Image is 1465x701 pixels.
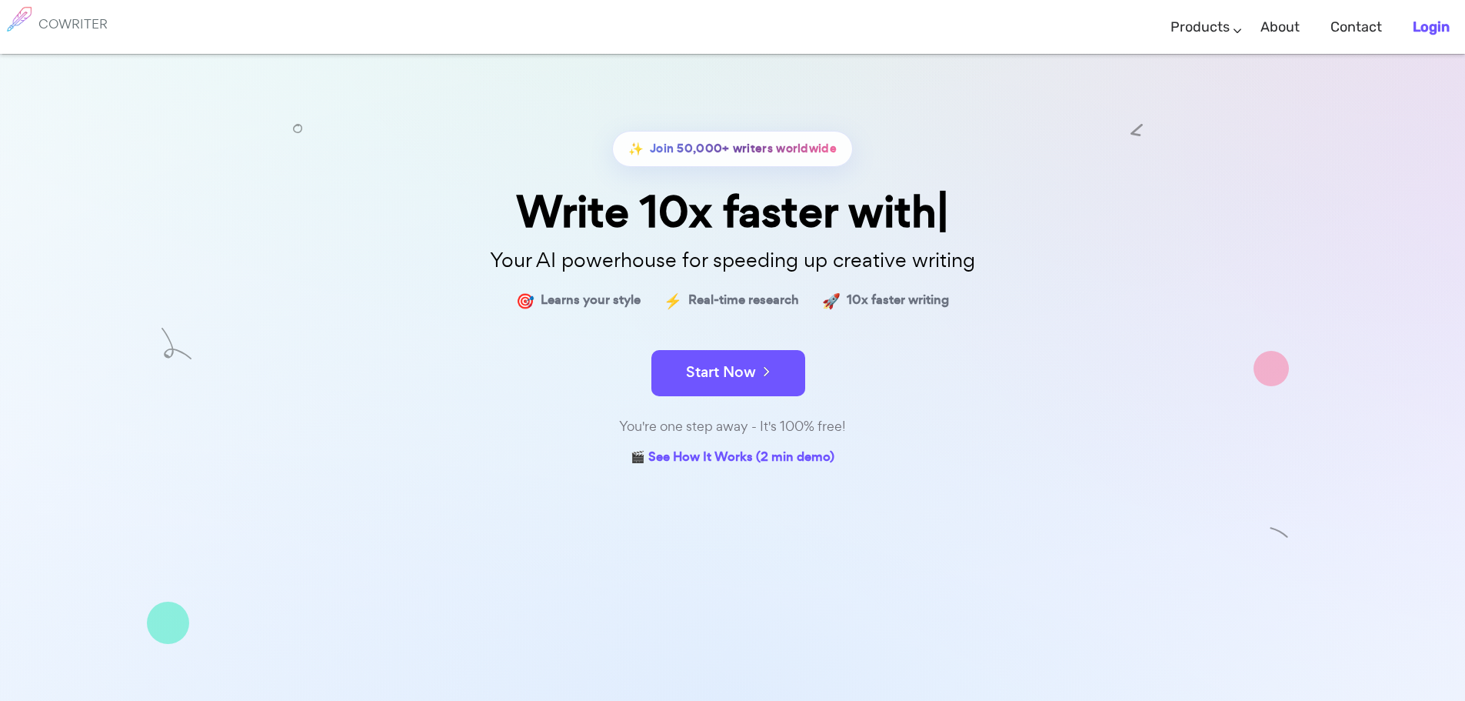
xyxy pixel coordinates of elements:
[1260,5,1300,50] a: About
[541,289,641,312] span: Learns your style
[847,289,949,312] span: 10x faster writing
[348,244,1117,277] p: Your AI powerhouse for speeding up creative writing
[628,138,644,160] span: ✨
[1413,18,1450,35] b: Login
[293,124,302,133] img: shape
[1130,124,1143,136] img: shape
[147,602,189,644] img: shape
[1330,5,1382,50] a: Contact
[651,350,805,396] button: Start Now
[1413,5,1450,50] a: Login
[664,289,682,312] span: ⚡
[38,17,108,31] h6: COWRITER
[516,289,534,312] span: 🎯
[688,289,799,312] span: Real-time research
[822,289,841,312] span: 🚀
[631,446,834,470] a: 🎬 See How It Works (2 min demo)
[161,328,191,359] img: shape
[1270,523,1289,542] img: shape
[1254,351,1289,386] img: shape
[348,190,1117,234] div: Write 10x faster with
[348,416,1117,438] div: You're one step away - It's 100% free!
[1170,5,1230,50] a: Products
[650,138,837,160] span: Join 50,000+ writers worldwide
